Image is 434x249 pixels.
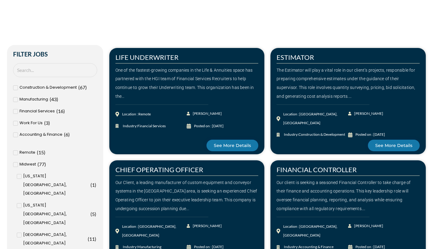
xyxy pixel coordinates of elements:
[19,148,35,157] span: Remote
[92,182,95,188] span: 1
[283,222,348,240] div: Location : [GEOGRAPHIC_DATA], [GEOGRAPHIC_DATA]
[187,109,222,118] a: [PERSON_NAME]
[51,96,57,102] span: 43
[206,140,258,151] a: See More Details
[191,222,222,230] span: [PERSON_NAME]
[95,236,96,242] span: )
[194,122,224,131] div: Posted on : [DATE]
[277,53,314,61] a: ESTIMATOR
[122,222,187,240] div: Location : [GEOGRAPHIC_DATA], [GEOGRAPHIC_DATA]
[368,140,420,151] a: See More Details
[46,120,48,126] span: 3
[23,230,86,248] span: [GEOGRAPHIC_DATA], [GEOGRAPHIC_DATA]
[115,53,178,61] a: LIFE UNDERWRITER
[283,110,348,128] div: Location : [GEOGRAPHIC_DATA], [GEOGRAPHIC_DATA]
[23,172,89,198] span: [US_STATE][GEOGRAPHIC_DATA], [GEOGRAPHIC_DATA]
[89,236,95,242] span: 11
[353,109,383,118] span: [PERSON_NAME]
[88,236,89,242] span: (
[95,182,96,188] span: )
[115,66,259,101] div: One of the fastest-growing companies in the Life & Annuities space has partnered with the HGI tea...
[121,122,166,131] span: Industry:
[348,109,384,118] a: [PERSON_NAME]
[65,131,68,137] span: 6
[187,222,222,230] a: [PERSON_NAME]
[44,149,45,155] span: )
[277,178,420,213] div: Our client is seeking a seasoned Financial Controller to take charge of their finance and account...
[57,96,58,102] span: )
[137,124,166,128] span: Financial Services
[90,182,92,188] span: (
[92,211,95,217] span: 5
[68,131,70,137] span: )
[19,130,62,139] span: Accounting & Finance
[80,84,85,90] span: 67
[85,84,87,90] span: )
[298,244,333,249] span: Accounting & Finance
[277,66,420,101] div: The Estimator will play a vital role in our client’s projects, responsible for preparing comprehe...
[58,108,63,114] span: 16
[37,149,38,155] span: (
[375,143,412,148] span: See More Details
[353,222,383,230] span: [PERSON_NAME]
[23,201,89,227] span: [US_STATE][GEOGRAPHIC_DATA], [GEOGRAPHIC_DATA]
[282,130,345,139] span: Industry:
[19,107,55,116] span: Financial Services
[191,109,222,118] span: [PERSON_NAME]
[44,120,46,126] span: (
[50,96,51,102] span: (
[115,178,259,213] div: Our Client, a leading manufacturer of custom equipment and conveyor systems in the [GEOGRAPHIC_DA...
[37,161,39,167] span: (
[39,161,44,167] span: 77
[348,222,384,230] a: [PERSON_NAME]
[19,160,36,169] span: Midwest
[13,51,97,57] h2: Filter Jobs
[277,130,348,139] a: Industry:Construction & Development
[64,131,65,137] span: (
[137,244,161,249] span: Manufacturing
[115,122,187,131] a: Industry:Financial Services
[122,110,151,119] div: Location : Remote
[355,130,385,139] div: Posted on : [DATE]
[277,165,357,174] a: FINANCIAL CONTROLLER
[90,211,92,217] span: (
[19,83,77,92] span: Construction & Development
[44,161,46,167] span: )
[95,211,96,217] span: )
[19,119,43,128] span: Work For Us
[214,143,251,148] span: See More Details
[63,108,65,114] span: )
[13,63,97,77] input: Search Job
[298,132,345,137] span: Construction & Development
[48,120,50,126] span: )
[115,165,203,174] a: CHIEF OPERATING OFFICER
[38,149,44,155] span: 15
[78,84,80,90] span: (
[56,108,58,114] span: (
[19,95,48,104] span: Manufacturing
